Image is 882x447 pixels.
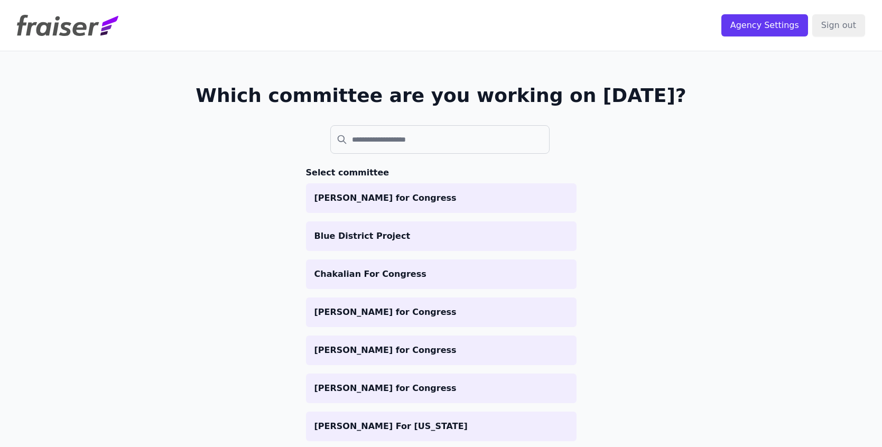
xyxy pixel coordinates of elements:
p: Chakalian For Congress [314,268,568,281]
p: [PERSON_NAME] For [US_STATE] [314,420,568,433]
p: [PERSON_NAME] for Congress [314,306,568,319]
a: Chakalian For Congress [306,259,577,289]
h3: Select committee [306,166,577,179]
p: [PERSON_NAME] for Congress [314,382,568,395]
a: [PERSON_NAME] For [US_STATE] [306,412,577,441]
input: Agency Settings [721,14,808,36]
a: Blue District Project [306,221,577,251]
a: [PERSON_NAME] for Congress [306,183,577,213]
input: Sign out [812,14,865,36]
a: [PERSON_NAME] for Congress [306,297,577,327]
p: [PERSON_NAME] for Congress [314,192,568,204]
h1: Which committee are you working on [DATE]? [196,85,686,106]
a: [PERSON_NAME] for Congress [306,336,577,365]
img: Fraiser Logo [17,15,118,36]
p: [PERSON_NAME] for Congress [314,344,568,357]
p: Blue District Project [314,230,568,243]
a: [PERSON_NAME] for Congress [306,374,577,403]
